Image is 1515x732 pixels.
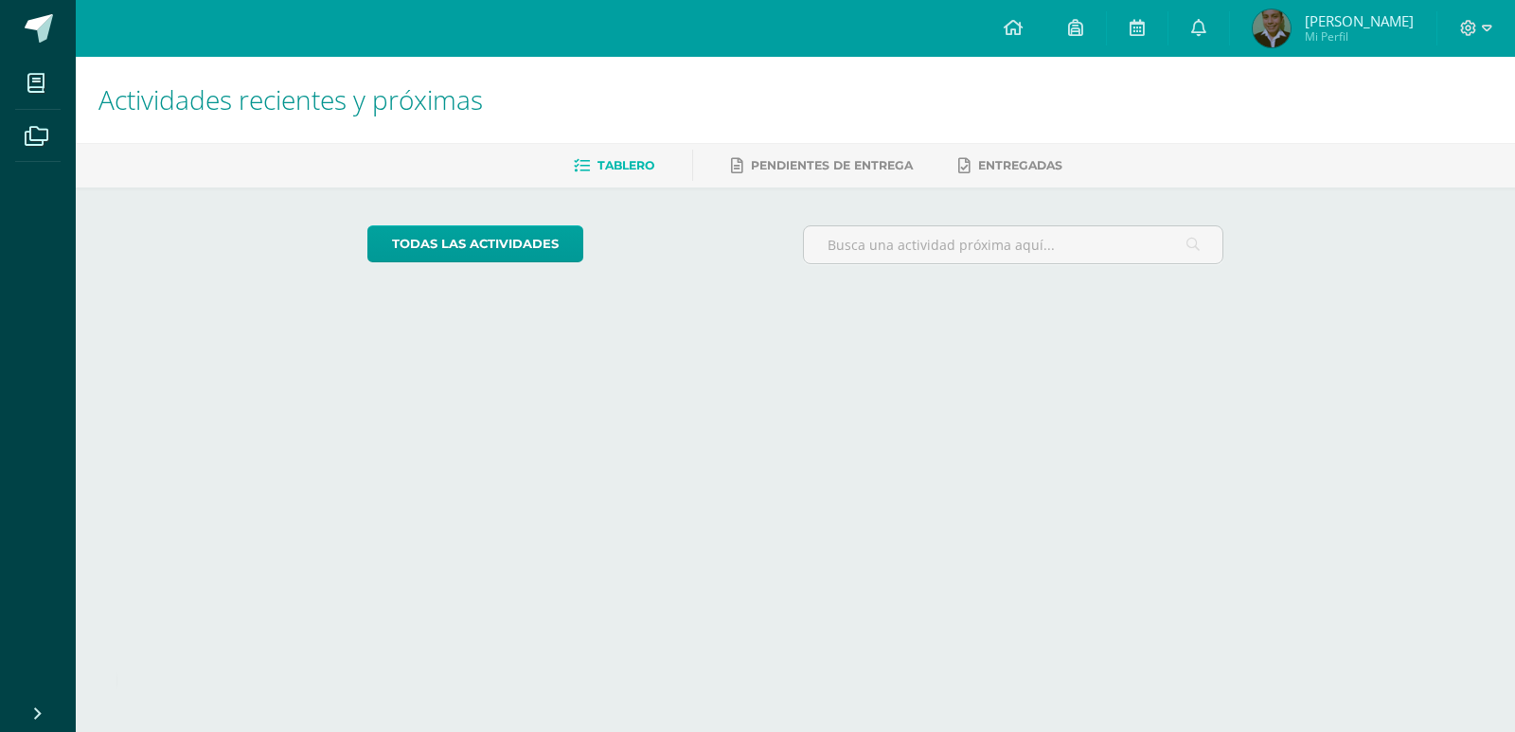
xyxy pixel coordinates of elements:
[751,158,913,172] span: Pendientes de entrega
[98,81,483,117] span: Actividades recientes y próximas
[1305,28,1414,45] span: Mi Perfil
[367,225,583,262] a: todas las Actividades
[574,151,654,181] a: Tablero
[804,226,1223,263] input: Busca una actividad próxima aquí...
[958,151,1062,181] a: Entregadas
[597,158,654,172] span: Tablero
[731,151,913,181] a: Pendientes de entrega
[1305,11,1414,30] span: [PERSON_NAME]
[978,158,1062,172] span: Entregadas
[1253,9,1291,47] img: 5b19bdf0a71bc9fcaa3d2f20a575f3f6.png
